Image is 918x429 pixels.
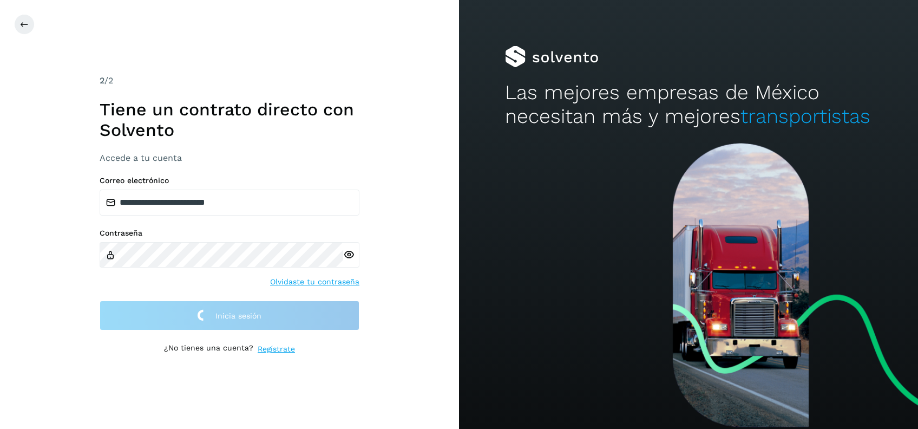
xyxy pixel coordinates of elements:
span: transportistas [740,105,870,128]
a: Olvidaste tu contraseña [270,276,359,288]
a: Regístrate [258,343,295,355]
button: Inicia sesión [100,301,359,330]
span: Inicia sesión [215,312,261,320]
p: ¿No tienes una cuenta? [164,343,253,355]
span: 2 [100,75,104,86]
label: Contraseña [100,229,359,238]
h3: Accede a tu cuenta [100,153,359,163]
h2: Las mejores empresas de México necesitan más y mejores [505,81,872,129]
label: Correo electrónico [100,176,359,185]
div: /2 [100,74,359,87]
h1: Tiene un contrato directo con Solvento [100,99,359,141]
